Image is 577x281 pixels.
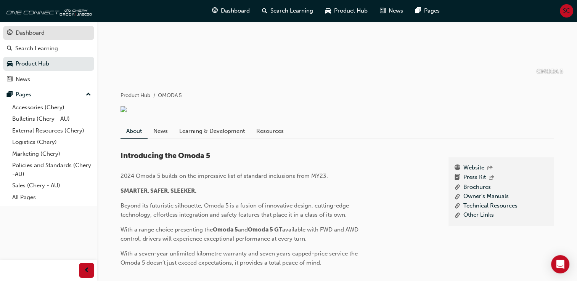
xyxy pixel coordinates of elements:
a: Marketing (Chery) [9,148,94,160]
span: link-icon [455,183,460,192]
span: Omoda 5 [213,226,238,233]
span: Beyond its futuristic silhouette, Omoda 5 is a fusion of innovative design, cutting-edge technolo... [121,202,350,218]
a: Website [463,163,484,173]
a: Learning & Development [174,124,251,138]
span: pages-icon [415,6,421,16]
span: 2024 Omoda 5 builds on the impressive list of standard inclusions from MY23. [121,172,328,179]
a: news-iconNews [374,3,409,19]
span: prev-icon [84,266,90,275]
span: guage-icon [212,6,218,16]
a: Owner's Manuals [463,192,509,201]
span: available with FWD and AWD control, drivers will experience exceptional performance at every turn. [121,226,360,242]
span: car-icon [325,6,331,16]
div: Open Intercom Messenger [551,255,569,273]
a: Search Learning [3,42,94,56]
span: Product Hub [334,6,368,15]
span: and [238,226,248,233]
span: outbound-icon [489,175,494,181]
span: SC [563,6,570,15]
a: Accessories (Chery) [9,102,94,113]
span: news-icon [7,76,13,83]
span: With a seven-year unlimited kilometre warranty and seven years capped-price service the Omoda 5 d... [121,250,359,266]
span: news-icon [380,6,386,16]
a: search-iconSearch Learning [256,3,319,19]
span: pages-icon [7,91,13,98]
a: Brochures [463,183,491,192]
div: Dashboard [16,29,45,37]
p: OMODA 5 [537,67,563,76]
span: Search Learning [270,6,313,15]
span: search-icon [7,45,12,52]
img: 465bd4dd-7adf-4183-8c4b-963b74a2ed71.png [121,106,127,112]
a: car-iconProduct Hub [319,3,374,19]
span: search-icon [262,6,267,16]
a: Bulletins (Chery - AU) [9,113,94,125]
span: link-icon [455,192,460,201]
a: All Pages [9,192,94,203]
a: Dashboard [3,26,94,40]
a: News [148,124,174,138]
a: Logistics (Chery) [9,136,94,148]
a: About [121,124,148,139]
span: car-icon [7,61,13,67]
span: Pages [424,6,440,15]
div: Search Learning [15,44,58,53]
a: External Resources (Chery) [9,125,94,137]
span: Introducing the Omoda 5 [121,151,210,160]
span: booktick-icon [455,173,460,183]
span: link-icon [455,211,460,220]
a: Press Kit [463,173,486,183]
span: up-icon [86,90,91,100]
a: Resources [251,124,289,138]
a: Other Links [463,211,494,220]
a: Technical Resources [463,201,518,211]
div: Pages [16,90,31,99]
button: SC [560,4,573,18]
span: www-icon [455,163,460,173]
button: Pages [3,88,94,102]
span: Omoda 5 GT [248,226,282,233]
li: OMODA 5 [158,91,182,100]
span: With a range choice presenting the [121,226,213,233]
a: Product Hub [3,57,94,71]
a: Sales (Chery - AU) [9,180,94,192]
span: outbound-icon [487,165,493,172]
a: Product Hub [121,92,150,99]
span: Dashboard [221,6,250,15]
a: Policies and Standards (Chery -AU) [9,160,94,180]
span: link-icon [455,201,460,211]
button: DashboardSearch LearningProduct HubNews [3,24,94,88]
div: News [16,75,30,84]
a: guage-iconDashboard [206,3,256,19]
a: pages-iconPages [409,3,446,19]
span: guage-icon [7,30,13,37]
span: News [389,6,403,15]
a: News [3,72,94,86]
span: SMARTER. SAFER. SLEEKER. [121,187,196,194]
img: oneconnect [4,3,92,18]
